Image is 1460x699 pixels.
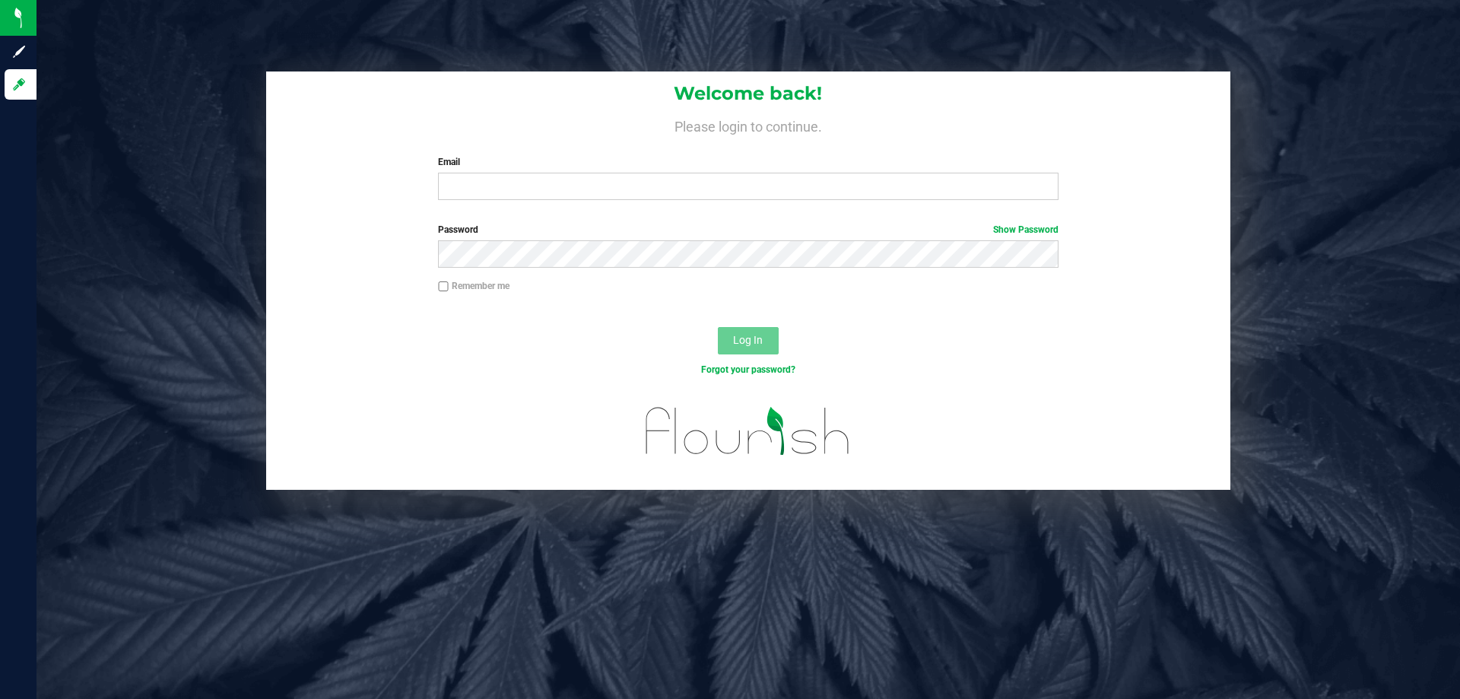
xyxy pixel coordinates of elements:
[627,392,868,470] img: flourish_logo.svg
[438,279,509,293] label: Remember me
[733,334,763,346] span: Log In
[438,155,1058,169] label: Email
[11,77,27,92] inline-svg: Log in
[438,224,478,235] span: Password
[11,44,27,59] inline-svg: Sign up
[266,84,1230,103] h1: Welcome back!
[438,281,449,292] input: Remember me
[993,224,1058,235] a: Show Password
[718,327,779,354] button: Log In
[266,116,1230,134] h4: Please login to continue.
[701,364,795,375] a: Forgot your password?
